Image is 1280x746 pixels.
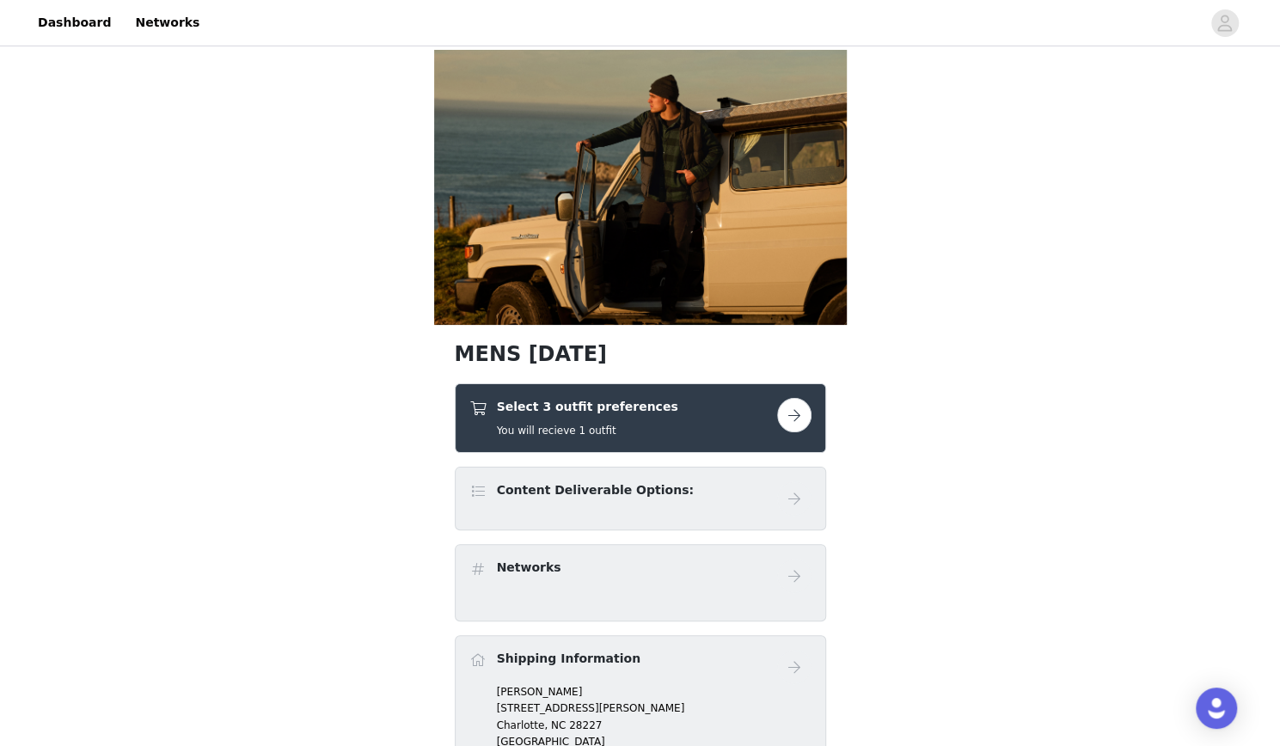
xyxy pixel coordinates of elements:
span: Charlotte, [497,719,548,731]
span: NC [551,719,566,731]
div: Open Intercom Messenger [1196,688,1237,729]
span: 28227 [569,719,602,731]
h4: Content Deliverable Options: [497,481,694,499]
h4: Select 3 outfit preferences [497,398,678,416]
div: Select 3 outfit preferences [455,383,826,453]
h4: Networks [497,559,561,577]
p: [PERSON_NAME] [497,684,811,700]
div: avatar [1216,9,1233,37]
div: Content Deliverable Options: [455,467,826,530]
p: [STREET_ADDRESS][PERSON_NAME] [497,700,811,716]
h4: Shipping Information [497,650,640,668]
h1: MENS [DATE] [455,339,826,370]
div: Networks [455,544,826,621]
a: Dashboard [28,3,121,42]
a: Networks [125,3,210,42]
img: campaign image [434,50,847,325]
h5: You will recieve 1 outfit [497,423,678,438]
